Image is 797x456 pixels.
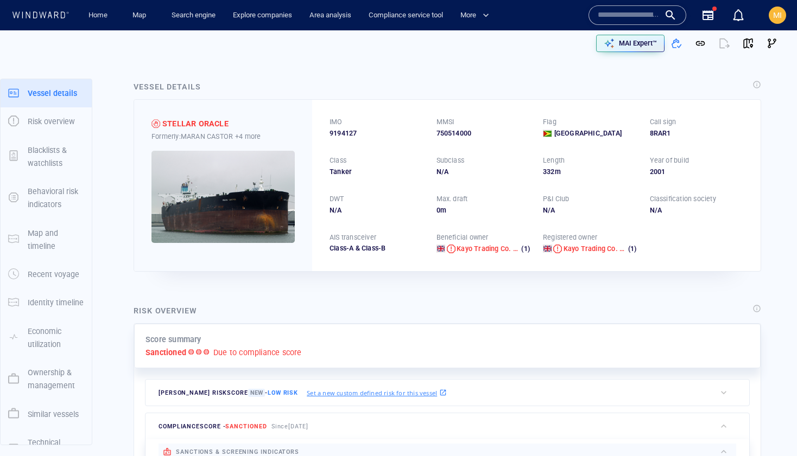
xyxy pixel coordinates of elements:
[1,79,92,107] button: Vessel details
[1,317,92,359] button: Economic utilization
[650,117,676,127] p: Call sign
[151,119,160,128] div: Sanctioned
[305,6,356,25] button: Area analysis
[1,358,92,400] button: Ownership & management
[330,117,343,127] p: IMO
[437,117,454,127] p: MMSI
[619,38,657,48] p: MAI Expert™
[330,233,376,242] p: AIS transceiver
[353,244,385,252] span: Class-B
[543,194,570,204] p: P&I Club
[1,219,92,261] button: Map and timeline
[307,388,437,397] p: Set a new custom defined risk for this vessel
[28,366,84,393] p: Ownership & management
[1,297,92,307] a: Identity timeline
[248,389,265,397] span: New
[650,205,744,215] div: N/A
[229,6,296,25] button: Explore companies
[159,389,298,397] span: [PERSON_NAME] risk score -
[330,156,346,165] p: Class
[437,233,489,242] p: Beneficial owner
[330,167,423,177] div: Tanker
[28,185,84,211] p: Behavioral risk indicators
[543,205,637,215] div: N/A
[1,116,92,126] a: Risk overview
[28,408,79,421] p: Similar vessels
[751,407,789,448] iframe: Chat
[596,35,665,52] button: MAI Expert™
[440,206,446,214] span: m
[460,9,489,22] span: More
[235,131,261,142] p: +4 more
[330,194,344,204] p: DWT
[271,423,309,430] span: Since [DATE]
[1,151,92,161] a: Blacklists & watchlists
[1,374,92,384] a: Ownership & management
[28,144,84,170] p: Blacklists & watchlists
[555,168,561,176] span: m
[688,31,712,55] button: Get link
[225,423,267,430] span: Sanctioned
[28,115,75,128] p: Risk overview
[134,80,201,93] div: Vessel details
[28,268,79,281] p: Recent voyage
[773,11,782,20] span: MI
[732,9,745,22] div: Notification center
[437,194,468,204] p: Max. draft
[437,206,440,214] span: 0
[736,31,760,55] button: View on map
[1,269,92,279] a: Recent voyage
[134,304,197,317] div: Risk overview
[1,288,92,317] button: Identity timeline
[28,87,77,100] p: Vessel details
[1,260,92,288] button: Recent voyage
[356,244,360,252] span: &
[520,244,530,254] span: (1)
[28,296,84,309] p: Identity timeline
[1,136,92,178] button: Blacklists & watchlists
[543,156,565,165] p: Length
[151,131,295,142] div: Formerly: MARAN CASTOR
[760,31,784,55] button: Visual Link Analysis
[330,244,353,252] span: Class-A
[1,234,92,244] a: Map and timeline
[162,117,229,130] div: STELLAR ORACLE
[543,117,556,127] p: Flag
[1,107,92,136] button: Risk overview
[650,167,744,177] div: 2001
[564,245,632,253] span: Kayo Trading Co. Ltd.
[767,4,788,26] button: MI
[28,227,84,253] p: Map and timeline
[330,129,357,138] span: 9194127
[330,205,423,215] div: N/A
[1,87,92,98] a: Vessel details
[80,6,115,25] button: Home
[543,168,555,176] span: 332
[1,408,92,419] a: Similar vessels
[456,6,498,25] button: More
[437,129,530,138] div: 750514000
[84,6,112,25] a: Home
[151,151,295,243] img: 5905c3491c9e904c64330805_0
[650,156,690,165] p: Year of build
[457,244,530,254] a: Kayo Trading Co. Ltd. (1)
[159,423,267,430] span: compliance score -
[554,129,622,138] span: [GEOGRAPHIC_DATA]
[307,387,447,399] a: Set a new custom defined risk for this vessel
[1,400,92,428] button: Similar vessels
[128,6,154,25] a: Map
[176,448,299,455] span: sanctions & screening indicators
[650,129,744,138] div: 8RAR1
[627,244,637,254] span: (1)
[167,6,220,25] a: Search engine
[665,31,688,55] button: Add to vessel list
[437,167,530,177] div: N/A
[146,333,201,346] p: Score summary
[650,194,716,204] p: Classification society
[364,6,447,25] a: Compliance service tool
[1,177,92,219] button: Behavioral risk indicators
[543,233,597,242] p: Registered owner
[28,325,84,351] p: Economic utilization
